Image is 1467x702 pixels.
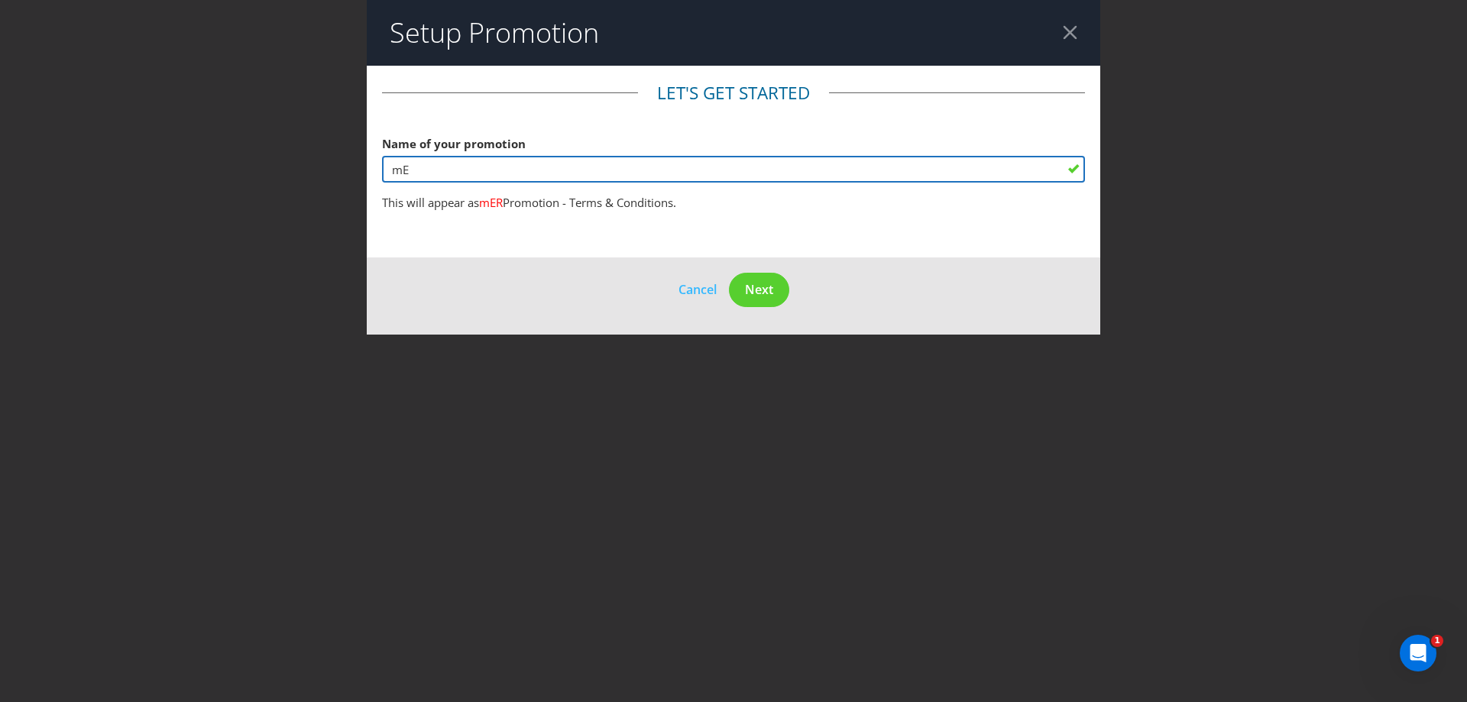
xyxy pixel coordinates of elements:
span: Cancel [678,281,717,298]
iframe: Intercom live chat [1400,635,1436,671]
span: Name of your promotion [382,136,526,151]
span: This will appear as [382,195,479,210]
span: mER [479,195,503,210]
button: Next [729,273,789,307]
button: Cancel [678,280,717,299]
legend: Let's get started [638,81,829,105]
span: 1 [1431,635,1443,647]
input: e.g. My Promotion [382,156,1085,183]
span: Promotion - Terms & Conditions. [503,195,676,210]
h2: Setup Promotion [390,18,599,48]
span: Next [745,281,773,298]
